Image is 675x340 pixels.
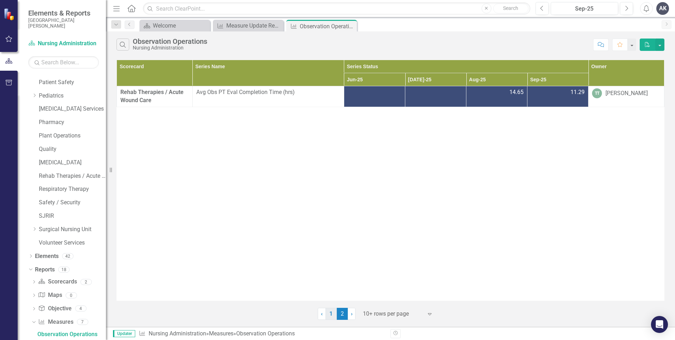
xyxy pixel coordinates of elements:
[39,78,106,87] a: Patient Safety
[39,105,106,113] a: [MEDICAL_DATA] Services
[39,225,106,234] a: Surgical Nursing Unit
[351,310,353,317] span: ›
[66,292,77,298] div: 0
[39,199,106,207] a: Safety / Security
[38,278,77,286] a: Scorecards
[143,2,530,15] input: Search ClearPoint...
[38,305,71,313] a: Objective
[651,316,668,333] div: Open Intercom Messenger
[28,9,99,17] span: Elements & Reports
[39,159,106,167] a: [MEDICAL_DATA]
[39,132,106,140] a: Plant Operations
[344,86,405,107] td: Double-Click to Edit
[37,331,106,338] div: Observation Operations
[141,21,208,30] a: Welcome
[4,8,16,20] img: ClearPoint Strategy
[39,185,106,193] a: Respiratory Therapy
[236,330,295,337] div: Observation Operations
[656,2,669,15] button: AK
[509,88,524,96] span: 14.65
[153,21,208,30] div: Welcome
[113,330,135,337] span: Updater
[39,92,106,100] a: Pediatrics
[80,279,92,285] div: 2
[39,212,106,220] a: SJRIR
[337,308,348,320] span: 2
[466,86,527,107] td: Double-Click to Edit
[321,310,323,317] span: ‹
[39,239,106,247] a: Volunteer Services
[503,5,518,11] span: Search
[149,330,206,337] a: Nursing Administration
[571,88,585,96] span: 11.29
[139,330,385,338] div: » »
[551,2,618,15] button: Sep-25
[120,89,184,104] span: Rehab Therapies / Acute Wound Care
[605,89,648,98] div: [PERSON_NAME]
[58,266,70,272] div: 18
[39,172,106,180] a: Rehab Therapies / Acute Wound Care
[215,21,282,30] a: Measure Update Report
[325,308,337,320] a: 1
[527,86,589,107] td: Double-Click to Edit
[28,17,99,29] small: [GEOGRAPHIC_DATA][PERSON_NAME]
[38,318,73,326] a: Measures
[35,266,55,274] a: Reports
[77,319,88,325] div: 7
[226,21,282,30] div: Measure Update Report
[209,330,233,337] a: Measures
[493,4,528,13] button: Search
[553,5,616,13] div: Sep-25
[39,118,106,127] a: Pharmacy
[405,86,466,107] td: Double-Click to Edit
[300,22,355,31] div: Observation Operations
[39,145,106,153] a: Quality
[38,291,62,299] a: Maps
[75,306,86,312] div: 4
[592,88,602,98] div: TT
[62,253,73,259] div: 42
[133,45,207,51] div: Nursing Administration
[35,252,59,260] a: Elements
[36,329,106,340] a: Observation Operations
[28,40,99,48] a: Nursing Administration
[133,37,207,45] div: Observation Operations
[196,88,340,96] span: Avg Obs PT Eval Completion Time (hrs)
[28,56,99,69] input: Search Below...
